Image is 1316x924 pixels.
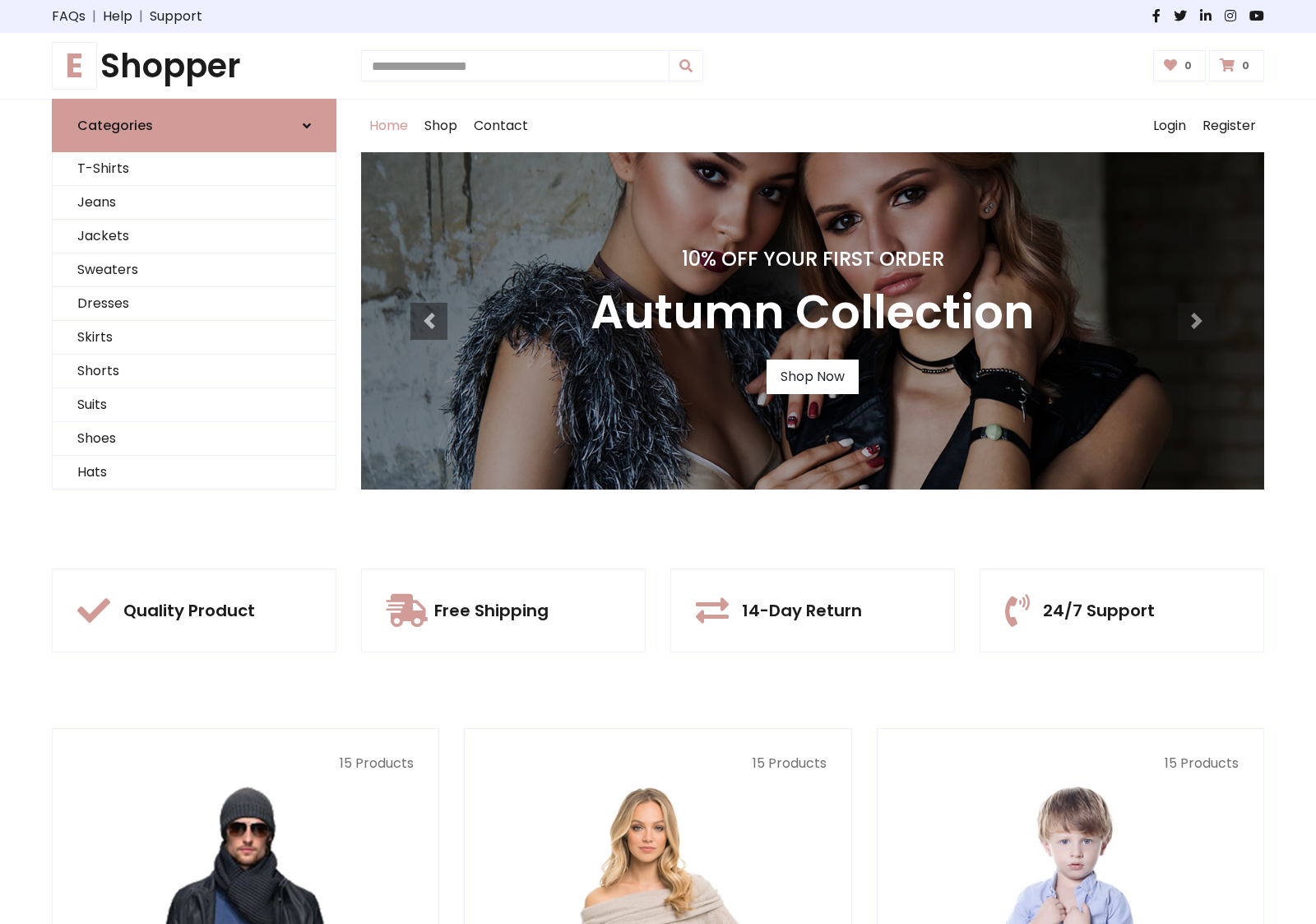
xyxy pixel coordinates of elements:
h5: 14-Day Return [742,601,862,620]
a: Jackets [53,220,336,253]
h5: Quality Product [123,601,255,620]
span: E [52,42,97,90]
p: 15 Products [902,754,1239,773]
a: Shoes [53,422,336,456]
a: Hats [53,456,336,490]
a: Suits [53,388,336,422]
a: Shop [416,100,466,152]
a: Shop Now [767,360,859,394]
a: EShopper [52,46,336,86]
h1: Shopper [52,46,336,86]
a: Skirts [53,321,336,355]
a: Sweaters [53,253,336,287]
h5: 24/7 Support [1043,601,1155,620]
a: Login [1145,100,1194,152]
a: Register [1194,100,1264,152]
a: Contact [466,100,536,152]
a: Home [361,100,416,152]
h5: Free Shipping [434,601,549,620]
a: 0 [1209,50,1264,81]
h4: 10% Off Your First Order [591,248,1035,272]
a: FAQs [52,7,86,26]
a: Categories [52,99,336,152]
span: 0 [1180,58,1196,73]
h3: Autumn Collection [591,285,1035,340]
span: 0 [1238,58,1253,73]
p: 15 Products [489,754,826,773]
a: T-Shirts [53,152,336,186]
a: Jeans [53,186,336,220]
span: | [86,7,103,26]
h6: Categories [77,118,153,133]
span: | [132,7,150,26]
a: Help [103,7,132,26]
a: 0 [1153,50,1207,81]
p: 15 Products [77,754,414,773]
a: Shorts [53,355,336,388]
a: Support [150,7,202,26]
a: Dresses [53,287,336,321]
